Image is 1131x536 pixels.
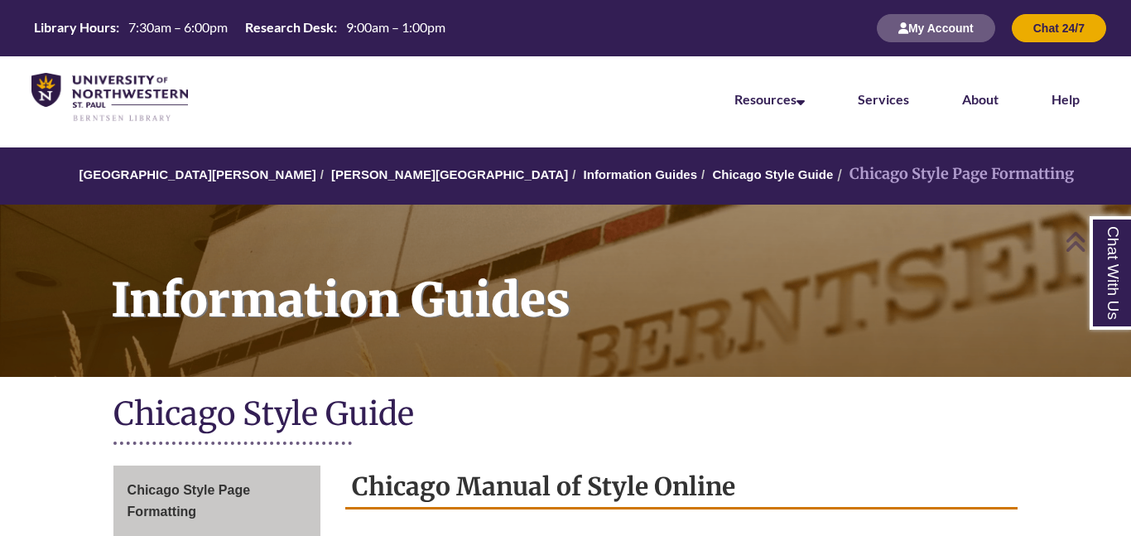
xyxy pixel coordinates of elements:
[833,162,1074,186] li: Chicago Style Page Formatting
[346,19,445,35] span: 9:00am – 1:00pm
[1065,230,1127,253] a: Back to Top
[877,14,995,42] button: My Account
[584,167,698,181] a: Information Guides
[345,466,1018,509] h2: Chicago Manual of Style Online
[128,19,228,35] span: 7:30am – 6:00pm
[31,73,188,123] img: UNWSP Library Logo
[27,18,452,36] table: Hours Today
[1012,14,1106,42] button: Chat 24/7
[734,91,805,107] a: Resources
[712,167,833,181] a: Chicago Style Guide
[27,18,452,38] a: Hours Today
[79,167,316,181] a: [GEOGRAPHIC_DATA][PERSON_NAME]
[93,205,1131,355] h1: Information Guides
[1052,91,1080,107] a: Help
[113,466,321,536] a: Chicago Style Page Formatting
[877,21,995,35] a: My Account
[128,483,251,519] span: Chicago Style Page Formatting
[331,167,568,181] a: [PERSON_NAME][GEOGRAPHIC_DATA]
[858,91,909,107] a: Services
[113,394,1018,437] h1: Chicago Style Guide
[1012,21,1106,35] a: Chat 24/7
[962,91,999,107] a: About
[238,18,339,36] th: Research Desk:
[27,18,122,36] th: Library Hours:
